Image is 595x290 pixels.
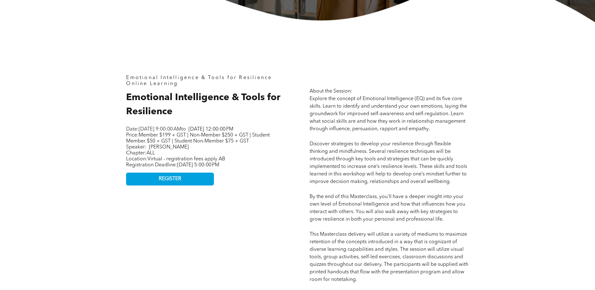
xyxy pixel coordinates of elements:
span: Chapter: [126,151,155,156]
span: [DATE] 5:00:00 PM [177,163,219,168]
span: [DATE] 12:00:00 PM [189,127,233,132]
span: ALL [146,151,155,156]
span: Member $199 + GST | Non-Member $250 + GST | Student Member $50 + GST | Student Non-Member $75 + GST [126,133,270,144]
span: Emotional Intelligence & Tools for Resilience [126,93,280,116]
span: Virtual - registration fees apply AB [147,157,225,162]
a: REGISTER [126,173,214,185]
span: [DATE] 9:00:00 AM [139,127,181,132]
span: Online Learning [126,81,178,86]
span: Emotional Intelligence & Tools for Resilience [126,75,272,80]
span: REGISTER [159,176,181,182]
span: Location: Registration Deadline: [126,157,225,168]
span: Speaker: [126,145,146,150]
span: Date: to [126,127,186,132]
span: [PERSON_NAME] [149,145,189,150]
span: Price: [126,133,270,144]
